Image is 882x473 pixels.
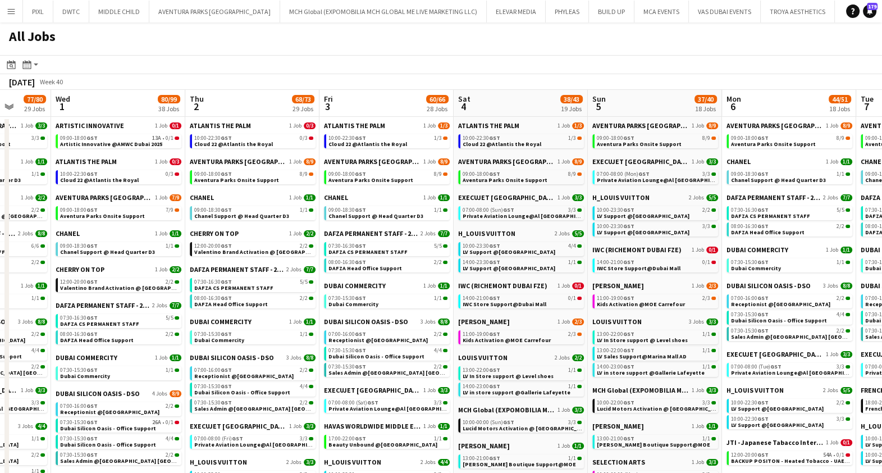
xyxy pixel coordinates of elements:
button: TROYA AESTHETICS [761,1,835,22]
span: 179 [867,3,878,10]
a: 179 [863,4,876,18]
span: Week 40 [37,78,65,86]
button: MCH Global (EXPOMOBILIA MCH GLOBAL ME LIVE MARKETING LLC) [280,1,487,22]
button: AVENTURA PARKS [GEOGRAPHIC_DATA] [149,1,280,22]
button: MCA EVENTS [634,1,689,22]
button: MIDDLE CHILD [89,1,149,22]
button: DWTC [53,1,89,22]
button: VAS DUBAI EVENTS [689,1,761,22]
button: ELEVAR MEDIA [487,1,546,22]
div: [DATE] [9,76,35,88]
button: PIXL [23,1,53,22]
button: PHYLEAS [546,1,589,22]
button: BUILD UP [589,1,634,22]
